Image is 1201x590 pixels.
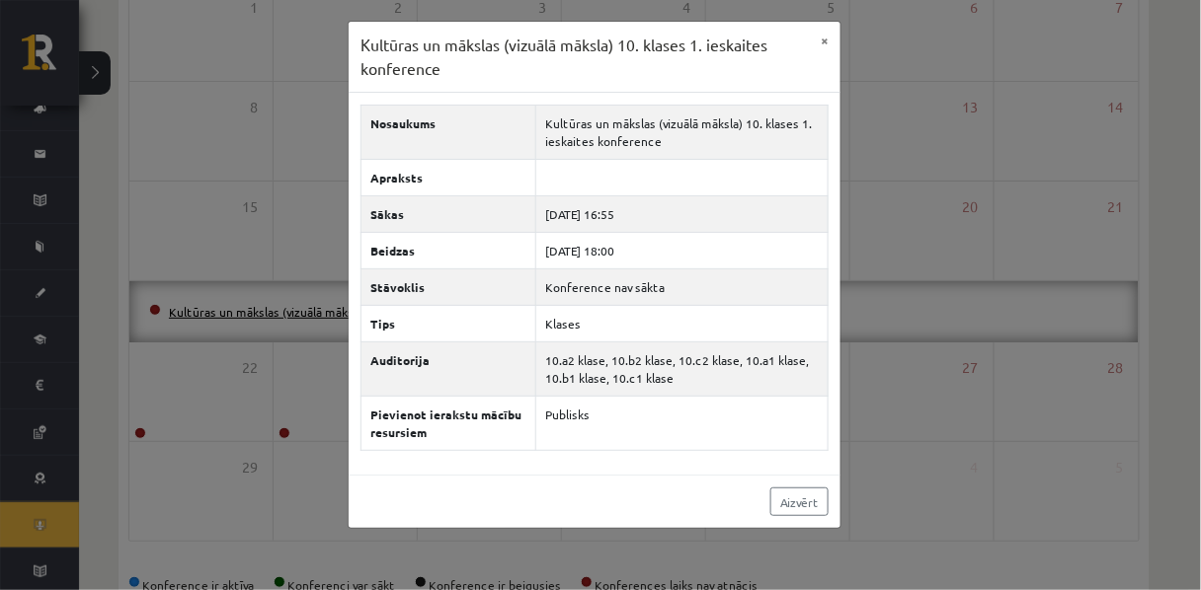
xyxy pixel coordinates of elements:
td: Kultūras un mākslas (vizuālā māksla) 10. klases 1. ieskaites konference [536,106,829,160]
td: Klases [536,306,829,342]
td: Publisks [536,397,829,451]
td: [DATE] 18:00 [536,233,829,269]
h3: Kultūras un mākslas (vizuālā māksla) 10. klases 1. ieskaites konference [360,34,809,80]
th: Auditorija [361,342,536,397]
td: 10.a2 klase, 10.b2 klase, 10.c2 klase, 10.a1 klase, 10.b1 klase, 10.c1 klase [536,342,829,397]
a: Aizvērt [770,487,829,516]
th: Stāvoklis [361,269,536,306]
th: Nosaukums [361,106,536,160]
button: × [809,22,841,59]
th: Sākas [361,196,536,233]
td: Konference nav sākta [536,269,829,306]
th: Apraksts [361,160,536,196]
th: Pievienot ierakstu mācību resursiem [361,397,536,451]
th: Beidzas [361,233,536,269]
td: [DATE] 16:55 [536,196,829,233]
th: Tips [361,306,536,342]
